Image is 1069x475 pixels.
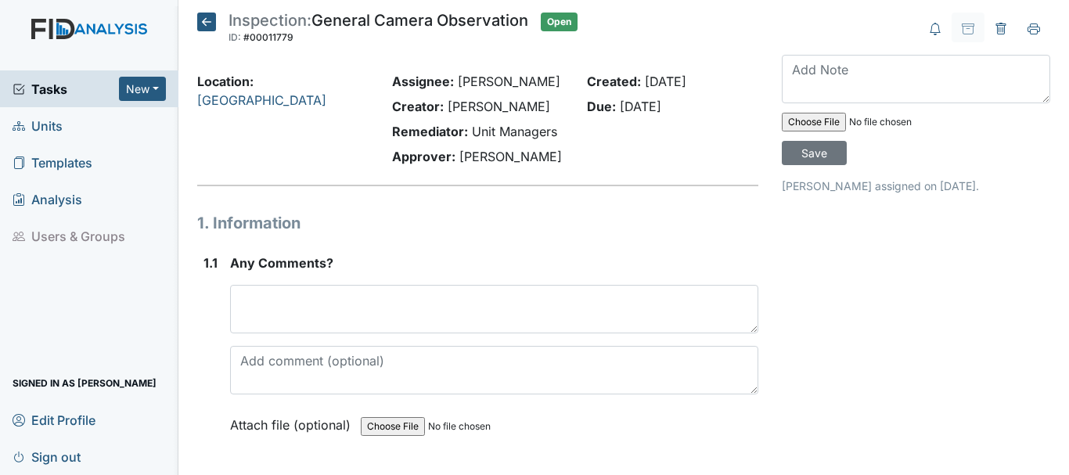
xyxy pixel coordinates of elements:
[541,13,578,31] span: Open
[472,124,557,139] span: Unit Managers
[230,407,357,434] label: Attach file (optional)
[119,77,166,101] button: New
[13,408,95,432] span: Edit Profile
[448,99,550,114] span: [PERSON_NAME]
[197,211,758,235] h1: 1. Information
[229,11,311,30] span: Inspection:
[13,187,82,211] span: Analysis
[13,113,63,138] span: Units
[392,149,455,164] strong: Approver:
[459,149,562,164] span: [PERSON_NAME]
[587,74,641,89] strong: Created:
[197,74,254,89] strong: Location:
[13,150,92,175] span: Templates
[229,13,528,47] div: General Camera Observation
[230,255,333,271] span: Any Comments?
[392,99,444,114] strong: Creator:
[197,92,326,108] a: [GEOGRAPHIC_DATA]
[392,74,454,89] strong: Assignee:
[203,254,218,272] label: 1.1
[645,74,686,89] span: [DATE]
[782,178,1050,194] p: [PERSON_NAME] assigned on [DATE].
[392,124,468,139] strong: Remediator:
[782,141,847,165] input: Save
[229,31,241,43] span: ID:
[13,444,81,469] span: Sign out
[13,371,157,395] span: Signed in as [PERSON_NAME]
[458,74,560,89] span: [PERSON_NAME]
[587,99,616,114] strong: Due:
[243,31,293,43] span: #00011779
[13,80,119,99] a: Tasks
[620,99,661,114] span: [DATE]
